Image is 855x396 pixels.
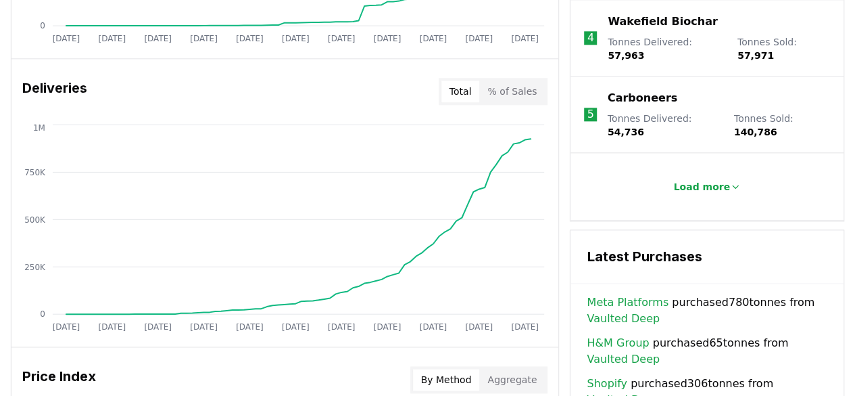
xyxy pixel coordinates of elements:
[420,33,447,43] tspan: [DATE]
[236,322,264,331] tspan: [DATE]
[587,376,627,392] a: Shopify
[99,33,126,43] tspan: [DATE]
[40,309,45,319] tspan: 0
[737,50,774,61] span: 57,971
[374,322,401,331] tspan: [DATE]
[587,311,660,327] a: Vaulted Deep
[587,335,649,351] a: H&M Group
[587,246,827,267] h3: Latest Purchases
[673,180,730,194] p: Load more
[22,78,87,105] h3: Deliveries
[144,322,172,331] tspan: [DATE]
[512,322,539,331] tspan: [DATE]
[466,33,493,43] tspan: [DATE]
[190,33,218,43] tspan: [DATE]
[587,30,594,46] p: 4
[737,35,830,62] p: Tonnes Sold :
[24,262,46,271] tspan: 250K
[413,369,480,391] button: By Method
[282,33,310,43] tspan: [DATE]
[53,33,80,43] tspan: [DATE]
[608,50,644,61] span: 57,963
[24,215,46,224] tspan: 500K
[734,112,830,139] p: Tonnes Sold :
[587,294,827,327] span: purchased 780 tonnes from
[236,33,264,43] tspan: [DATE]
[53,322,80,331] tspan: [DATE]
[512,33,539,43] tspan: [DATE]
[441,81,480,102] button: Total
[608,35,724,62] p: Tonnes Delivered :
[587,294,668,311] a: Meta Platforms
[328,322,356,331] tspan: [DATE]
[662,173,752,200] button: Load more
[734,127,777,137] span: 140,786
[466,322,493,331] tspan: [DATE]
[608,112,720,139] p: Tonnes Delivered :
[40,21,45,30] tspan: 0
[608,14,717,30] a: Wakefield Biochar
[190,322,218,331] tspan: [DATE]
[328,33,356,43] tspan: [DATE]
[374,33,401,43] tspan: [DATE]
[608,90,677,106] a: Carboneers
[22,366,96,393] h3: Price Index
[282,322,310,331] tspan: [DATE]
[24,167,46,177] tspan: 750K
[479,81,545,102] button: % of Sales
[479,369,545,391] button: Aggregate
[587,351,660,368] a: Vaulted Deep
[587,335,827,368] span: purchased 65 tonnes from
[144,33,172,43] tspan: [DATE]
[33,123,45,132] tspan: 1M
[420,322,447,331] tspan: [DATE]
[608,127,644,137] span: 54,736
[99,322,126,331] tspan: [DATE]
[587,106,593,123] p: 5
